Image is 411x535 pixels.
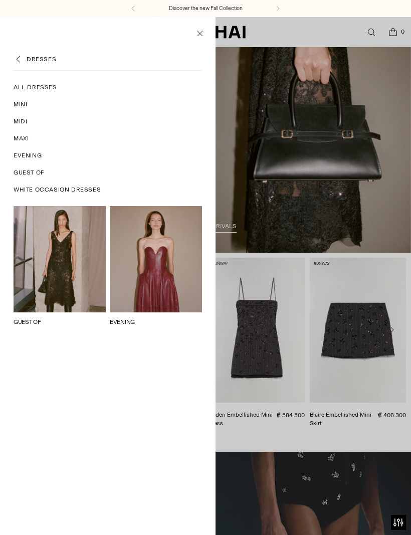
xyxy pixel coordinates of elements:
[14,147,202,164] a: Evening
[14,168,45,177] span: Guest Of
[14,151,42,160] span: Evening
[27,55,56,64] a: DRESSES
[14,83,57,92] span: All Dresses
[14,185,101,194] span: White Occasion Dresses
[14,318,41,325] a: GUEST OF
[14,164,202,181] a: Guest Of
[14,96,202,113] a: Mini
[14,54,24,64] button: Back
[14,79,202,96] a: All Dresses
[14,181,202,198] a: White Occasion Dresses
[14,113,202,130] a: Midi
[14,130,202,147] a: Maxi
[169,5,243,13] a: Discover the new Fall Collection
[14,117,27,126] span: Midi
[189,23,210,43] button: Close menu modal
[110,318,135,325] a: EVENING
[14,100,27,109] span: Mini
[14,134,29,143] span: Maxi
